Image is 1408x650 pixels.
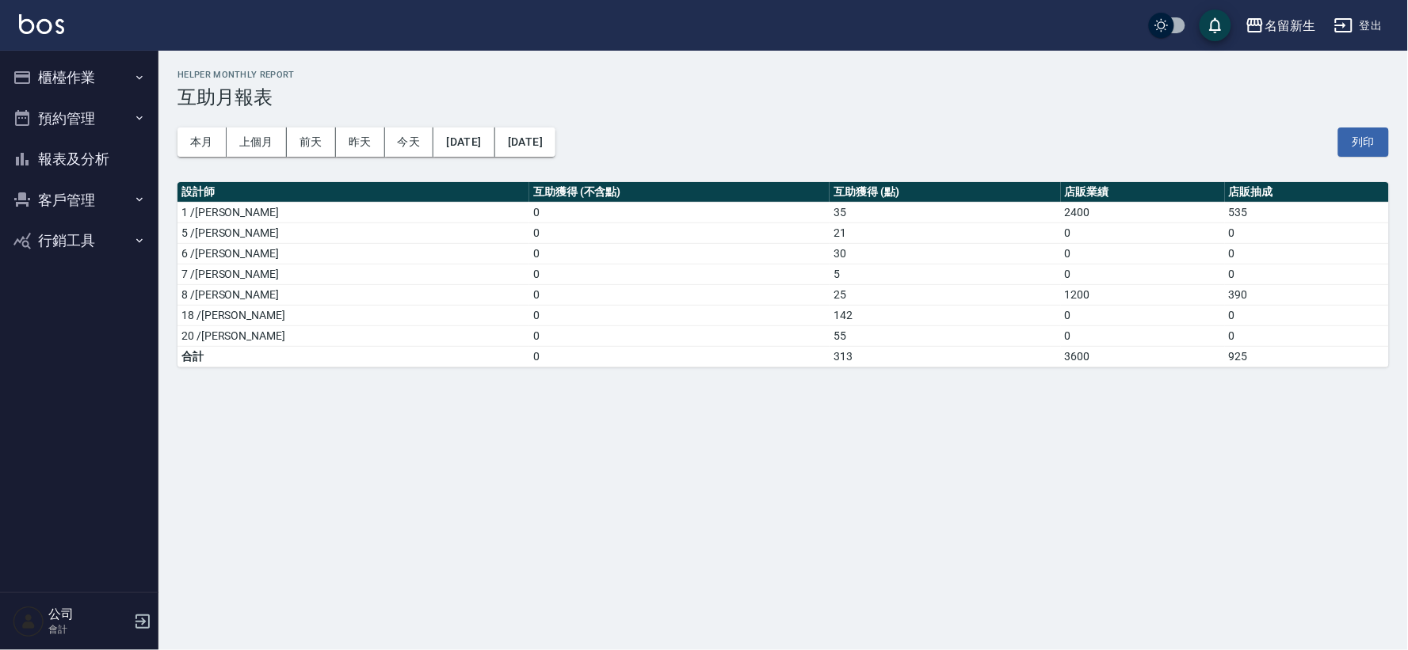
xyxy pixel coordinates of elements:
[1200,10,1231,41] button: save
[336,127,385,157] button: 昨天
[529,202,830,222] td: 0
[1061,243,1225,264] td: 0
[287,127,336,157] button: 前天
[830,182,1060,203] th: 互助獲得 (點)
[177,284,529,305] td: 8 /[PERSON_NAME]
[1225,202,1389,222] td: 535
[177,325,529,346] td: 20 /[PERSON_NAME]
[177,264,529,284] td: 7 /[PERSON_NAME]
[1225,182,1389,203] th: 店販抽成
[1061,346,1225,367] td: 3600
[433,127,494,157] button: [DATE]
[1338,127,1389,157] button: 列印
[495,127,555,157] button: [DATE]
[1265,16,1315,36] div: 名留新生
[1061,284,1225,305] td: 1200
[177,346,529,367] td: 合計
[48,622,129,637] p: 會計
[830,305,1060,325] td: 142
[830,325,1060,346] td: 55
[177,222,529,243] td: 5 /[PERSON_NAME]
[529,305,830,325] td: 0
[529,243,830,264] td: 0
[1061,222,1225,243] td: 0
[529,182,830,203] th: 互助獲得 (不含點)
[830,284,1060,305] td: 25
[385,127,434,157] button: 今天
[48,606,129,622] h5: 公司
[6,139,152,180] button: 報表及分析
[177,305,529,325] td: 18 /[PERSON_NAME]
[1225,284,1389,305] td: 390
[1061,325,1225,346] td: 0
[830,222,1060,243] td: 21
[6,98,152,139] button: 預約管理
[1225,222,1389,243] td: 0
[1225,243,1389,264] td: 0
[529,284,830,305] td: 0
[177,182,1389,367] table: a dense table
[529,346,830,367] td: 0
[529,325,830,346] td: 0
[177,243,529,264] td: 6 /[PERSON_NAME]
[177,182,529,203] th: 設計師
[177,202,529,222] td: 1 /[PERSON_NAME]
[227,127,287,157] button: 上個月
[177,86,1389,108] h3: 互助月報表
[6,57,152,98] button: 櫃檯作業
[1061,182,1225,203] th: 店販業績
[529,222,830,243] td: 0
[830,346,1060,367] td: 313
[830,264,1060,284] td: 5
[1061,305,1225,325] td: 0
[1225,346,1389,367] td: 925
[6,220,152,261] button: 行銷工具
[6,180,152,221] button: 客戶管理
[13,606,44,637] img: Person
[1328,11,1389,40] button: 登出
[177,127,227,157] button: 本月
[1239,10,1322,42] button: 名留新生
[19,14,64,34] img: Logo
[1061,202,1225,222] td: 2400
[830,243,1060,264] td: 30
[529,264,830,284] td: 0
[1061,264,1225,284] td: 0
[1225,264,1389,284] td: 0
[177,70,1389,80] h2: Helper Monthly Report
[1225,305,1389,325] td: 0
[830,202,1060,222] td: 35
[1225,325,1389,346] td: 0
